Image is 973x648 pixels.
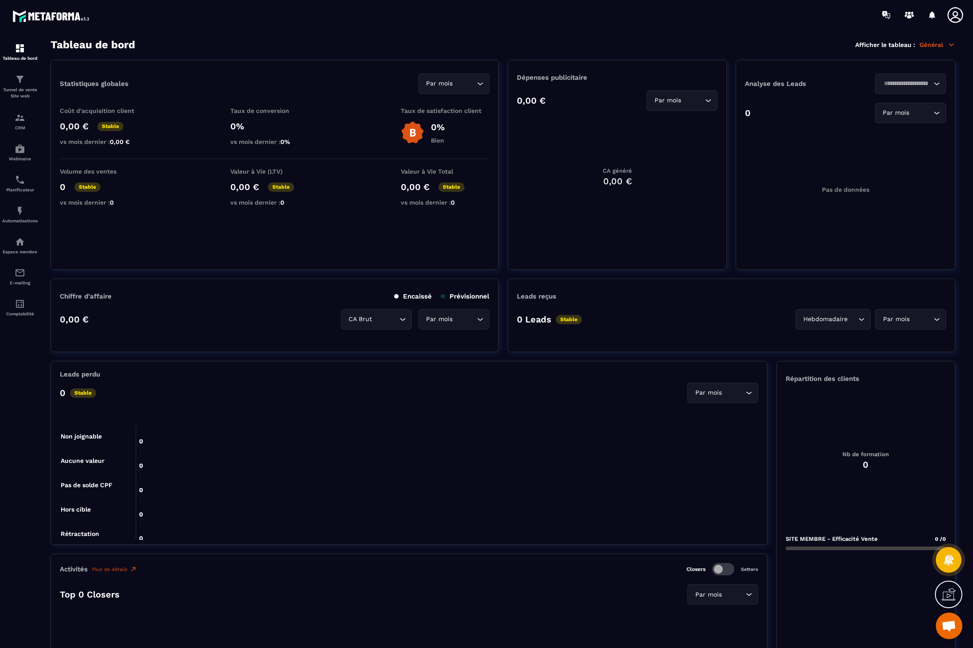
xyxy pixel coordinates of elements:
[60,80,128,88] p: Statistiques globales
[60,168,148,175] p: Volume des ventes
[230,199,319,206] p: vs mois dernier :
[686,566,706,572] p: Closers
[130,566,137,573] img: narrow-up-right-o.6b7c60e2.svg
[2,311,38,316] p: Comptabilité
[2,292,38,323] a: accountantaccountantComptabilité
[875,103,946,123] div: Search for option
[911,314,931,324] input: Search for option
[347,314,374,324] span: CA Brut
[280,138,290,145] span: 0%
[15,299,25,309] img: accountant
[786,535,878,542] p: SITE MEMBRE - Efficacité Vente
[786,375,946,383] p: Répartition des clients
[745,108,751,118] p: 0
[556,315,582,324] p: Stable
[517,314,551,325] p: 0 Leads
[724,388,744,398] input: Search for option
[2,137,38,168] a: automationsautomationsWebinaire
[2,56,38,61] p: Tableau de bord
[61,433,102,440] tspan: Non joignable
[647,90,717,111] div: Search for option
[693,388,724,398] span: Par mois
[230,182,259,192] p: 0,00 €
[911,108,931,118] input: Search for option
[230,138,319,145] p: vs mois dernier :
[341,309,412,330] div: Search for option
[687,383,758,403] div: Search for option
[455,79,475,89] input: Search for option
[822,186,869,193] p: Pas de données
[441,292,489,300] p: Prévisionnel
[2,106,38,137] a: formationformationCRM
[401,107,489,114] p: Taux de satisfaction client
[61,457,105,464] tspan: Aucune valeur
[374,314,397,324] input: Search for option
[881,108,911,118] span: Par mois
[2,199,38,230] a: automationsautomationsAutomatisations
[401,121,424,144] img: b-badge-o.b3b20ee6.svg
[849,314,856,324] input: Search for option
[60,121,89,132] p: 0,00 €
[2,187,38,192] p: Planificateur
[60,292,112,300] p: Chiffre d’affaire
[280,199,284,206] span: 0
[431,122,445,132] p: 0%
[110,138,130,145] span: 0,00 €
[741,567,758,572] p: Setters
[15,74,25,85] img: formation
[61,530,99,537] tspan: Rétractation
[2,87,38,99] p: Tunnel de vente Site web
[2,280,38,285] p: E-mailing
[419,74,489,94] div: Search for option
[15,206,25,216] img: automations
[683,96,703,105] input: Search for option
[801,314,849,324] span: Hebdomadaire
[652,96,683,105] span: Par mois
[424,314,455,324] span: Par mois
[70,388,96,398] p: Stable
[517,95,546,106] p: 0,00 €
[50,39,135,51] h3: Tableau de bord
[936,613,962,639] div: Mở cuộc trò chuyện
[60,565,88,573] p: Activités
[693,590,724,600] span: Par mois
[97,122,124,131] p: Stable
[15,268,25,278] img: email
[455,314,475,324] input: Search for option
[60,107,148,114] p: Coût d'acquisition client
[60,388,66,398] p: 0
[2,67,38,106] a: formationformationTunnel de vente Site web
[424,79,455,89] span: Par mois
[268,182,294,192] p: Stable
[61,506,91,513] tspan: Hors cible
[2,125,38,130] p: CRM
[438,182,465,192] p: Stable
[60,314,89,325] p: 0,00 €
[517,292,556,300] p: Leads reçus
[60,199,148,206] p: vs mois dernier :
[15,43,25,54] img: formation
[92,566,137,573] a: Plus de détails
[12,8,92,24] img: logo
[855,41,915,48] p: Afficher le tableau :
[431,137,445,144] p: Bien
[881,79,931,89] input: Search for option
[517,74,718,81] p: Dépenses publicitaire
[919,41,955,49] p: Général
[60,182,66,192] p: 0
[60,370,100,378] p: Leads perdu
[745,80,845,88] p: Analyse des Leads
[2,36,38,67] a: formationformationTableau de bord
[110,199,114,206] span: 0
[881,314,911,324] span: Par mois
[935,536,946,542] span: 0 /0
[230,107,319,114] p: Taux de conversion
[2,156,38,161] p: Webinaire
[401,168,489,175] p: Valeur à Vie Total
[2,230,38,261] a: automationsautomationsEspace membre
[15,113,25,123] img: formation
[230,121,319,132] p: 0%
[60,589,120,600] p: Top 0 Closers
[2,168,38,199] a: schedulerschedulerPlanificateur
[875,309,946,330] div: Search for option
